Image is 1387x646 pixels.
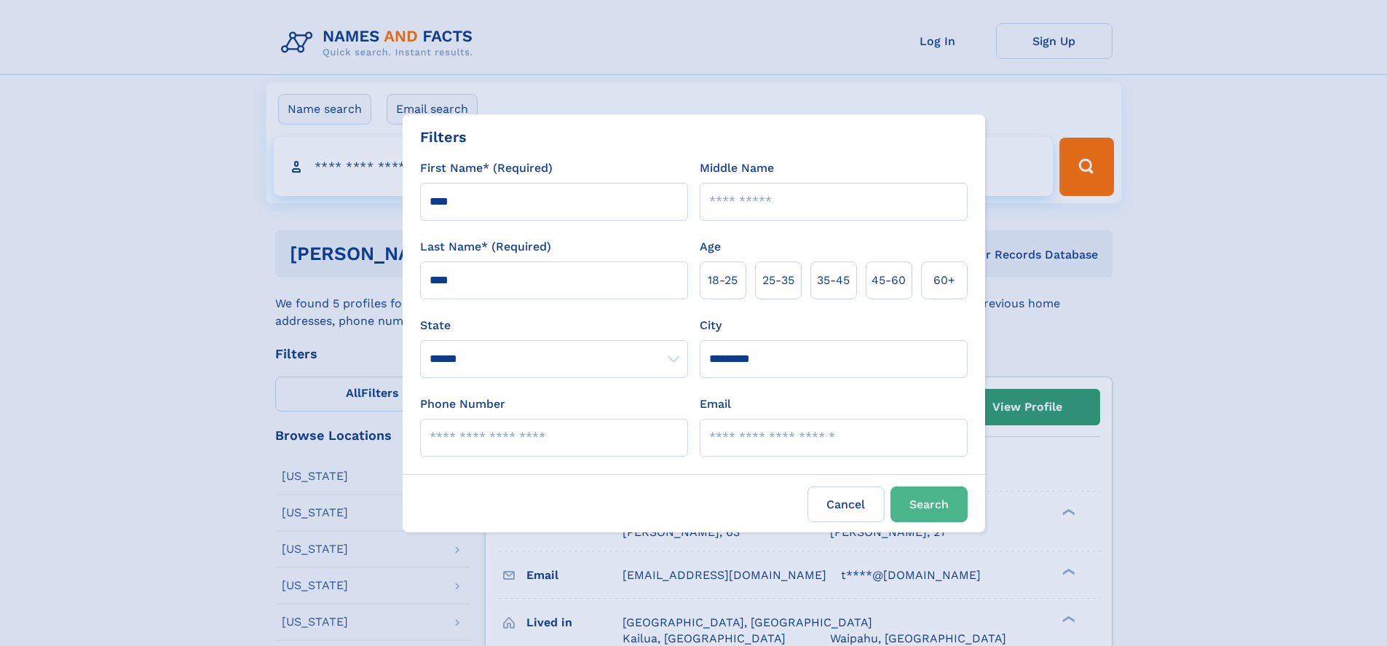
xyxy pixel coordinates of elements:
[700,238,721,256] label: Age
[933,272,955,289] span: 60+
[762,272,794,289] span: 25‑35
[872,272,906,289] span: 45‑60
[700,159,774,177] label: Middle Name
[700,317,722,334] label: City
[420,159,553,177] label: First Name* (Required)
[700,395,731,413] label: Email
[420,126,467,148] div: Filters
[420,395,505,413] label: Phone Number
[890,487,968,522] button: Search
[420,317,688,334] label: State
[807,487,885,522] label: Cancel
[420,238,551,256] label: Last Name* (Required)
[817,272,850,289] span: 35‑45
[708,272,738,289] span: 18‑25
